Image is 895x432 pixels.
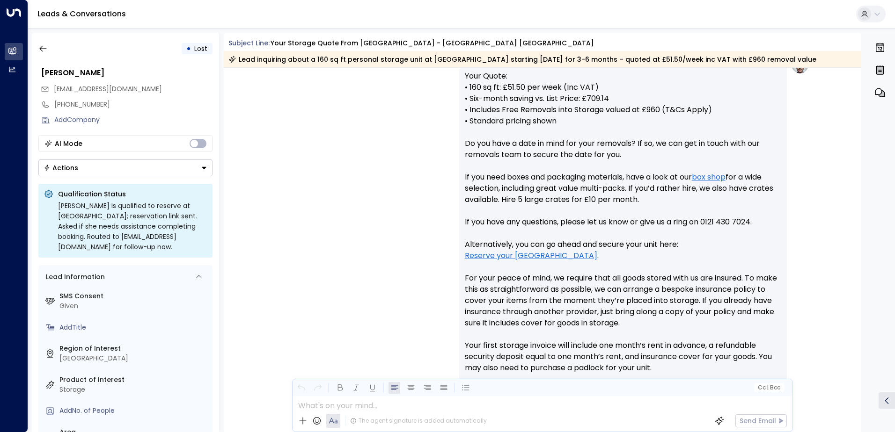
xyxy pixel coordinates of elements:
[692,172,726,183] a: box shop
[37,8,126,19] a: Leads & Conversations
[59,375,209,385] label: Product of Interest
[767,384,769,391] span: |
[59,344,209,353] label: Region of Interest
[312,382,323,394] button: Redo
[38,159,213,176] div: Button group with a nested menu
[465,250,597,261] a: Reserve your [GEOGRAPHIC_DATA]
[59,406,209,416] div: AddNo. of People
[54,115,213,125] div: AddCompany
[59,301,209,311] div: Given
[54,84,162,94] span: xiaobing2810@gmail.com
[44,164,78,172] div: Actions
[59,385,209,395] div: Storage
[295,382,307,394] button: Undo
[465,71,781,407] p: Your Quote: • 160 sq ft: £51.50 per week (Inc VAT) • Six-month saving vs. List Price: £709.14 • I...
[59,353,209,363] div: [GEOGRAPHIC_DATA]
[754,383,784,392] button: Cc|Bcc
[55,139,82,148] div: AI Mode
[54,84,162,94] span: [EMAIL_ADDRESS][DOMAIN_NAME]
[43,272,105,282] div: Lead Information
[194,44,207,53] span: Lost
[41,67,213,79] div: [PERSON_NAME]
[350,417,487,425] div: The agent signature is added automatically
[271,38,594,48] div: Your storage quote from [GEOGRAPHIC_DATA] - [GEOGRAPHIC_DATA] [GEOGRAPHIC_DATA]
[38,159,213,176] button: Actions
[58,189,207,199] p: Qualification Status
[228,55,816,64] div: Lead inquiring about a 160 sq ft personal storage unit at [GEOGRAPHIC_DATA] starting [DATE] for 3...
[59,323,209,332] div: AddTitle
[186,40,191,57] div: •
[59,291,209,301] label: SMS Consent
[757,384,780,391] span: Cc Bcc
[58,201,207,252] div: [PERSON_NAME] is qualified to reserve at [GEOGRAPHIC_DATA]; reservation link sent. Asked if she n...
[228,38,270,48] span: Subject Line:
[54,100,213,109] div: [PHONE_NUMBER]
